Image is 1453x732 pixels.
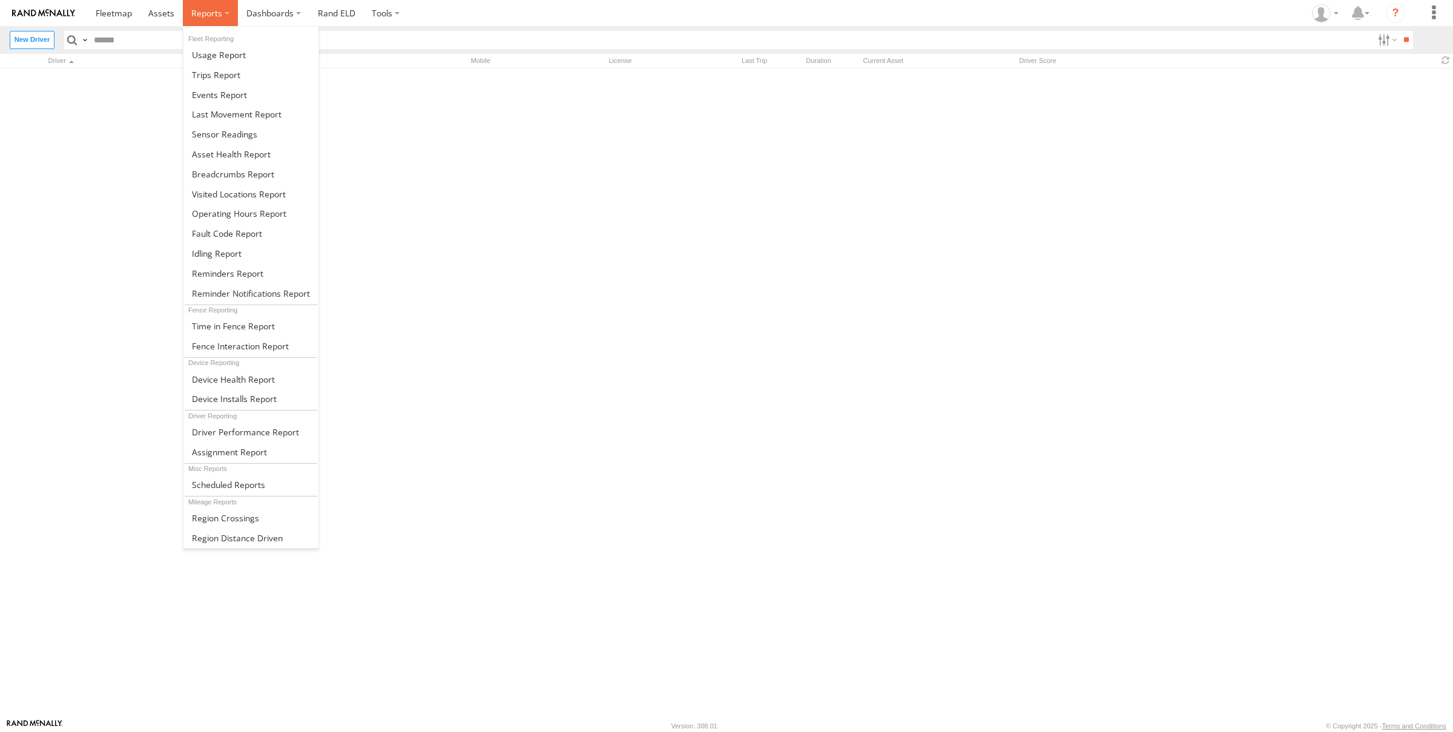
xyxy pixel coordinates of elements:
div: Current Asset [860,55,1011,67]
div: Last Trip [731,55,777,67]
div: © Copyright 2025 - [1326,722,1446,730]
a: Asset Operating Hours Report [183,203,318,223]
a: Region Distance Driven [183,528,318,548]
label: Search Filter Options [1373,31,1399,48]
a: Scheduled Reports [183,475,318,495]
div: Brian Sefferino [1308,4,1343,22]
label: Search Query [80,31,90,48]
a: Service Reminder Notifications Report [183,283,318,303]
a: Assignment Report [183,442,318,462]
div: Driver Score [1016,55,1434,67]
a: Trips Report [183,65,318,85]
div: License [605,55,726,67]
a: Last Movement Report [183,104,318,124]
a: Visit our Website [7,720,62,732]
a: Region Crossings [183,508,318,528]
a: Idling Report [183,243,318,263]
label: Create New Driver [10,31,54,48]
div: Click to Sort [45,55,463,67]
div: Mobile [467,55,601,67]
a: Device Installs Report [183,389,318,409]
a: Time in Fences Report [183,316,318,336]
a: Reminders Report [183,263,318,283]
a: Sensor Readings [183,124,318,144]
span: Refresh [1438,55,1453,67]
a: Full Events Report [183,85,318,105]
a: Device Health Report [183,369,318,389]
i: ? [1386,4,1405,23]
a: Driver Performance Report [183,422,318,442]
a: Breadcrumbs Report [183,164,318,184]
div: Duration [782,55,855,67]
a: Terms and Conditions [1382,722,1446,730]
a: Asset Health Report [183,144,318,164]
a: Usage Report [183,45,318,65]
img: rand-logo.svg [12,9,75,18]
a: Fault Code Report [183,223,318,243]
div: Version: 308.01 [671,722,717,730]
a: Fence Interaction Report [183,336,318,356]
a: Visited Locations Report [183,184,318,204]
